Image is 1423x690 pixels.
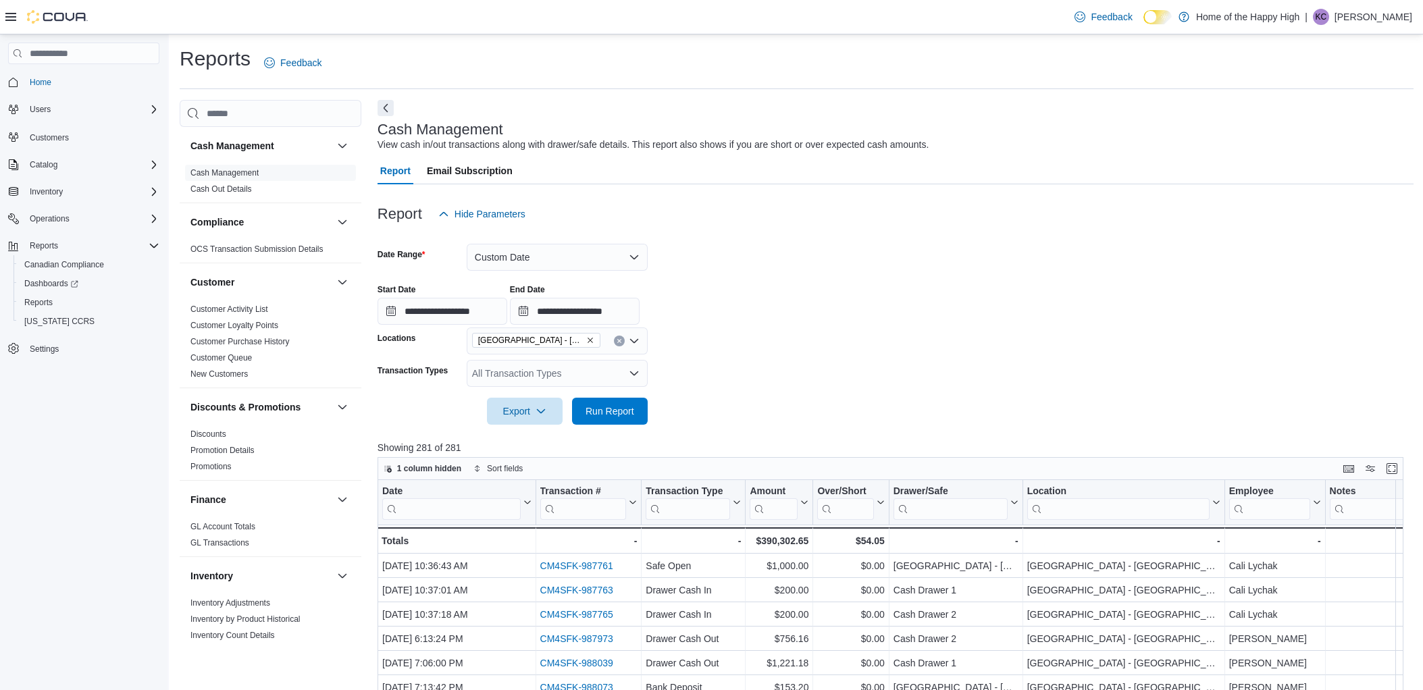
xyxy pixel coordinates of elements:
[24,130,74,146] a: Customers
[468,460,528,477] button: Sort fields
[817,582,884,598] div: $0.00
[190,461,232,472] span: Promotions
[27,10,88,24] img: Cova
[646,485,730,520] div: Transaction Type
[24,238,159,254] span: Reports
[1027,606,1220,622] div: [GEOGRAPHIC_DATA] - [GEOGRAPHIC_DATA] - Fire & Flower
[24,128,159,145] span: Customers
[382,485,521,520] div: Date
[382,631,532,647] div: [DATE] 6:13:24 PM
[427,157,513,184] span: Email Subscription
[378,365,448,376] label: Transaction Types
[1069,3,1137,30] a: Feedback
[1027,533,1220,549] div: -
[30,240,58,251] span: Reports
[190,400,301,414] h3: Discounts & Promotions
[750,533,808,549] div: $390,302.65
[817,606,884,622] div: $0.00
[894,582,1018,598] div: Cash Drawer 1
[259,49,327,76] a: Feedback
[894,631,1018,647] div: Cash Drawer 2
[19,275,159,292] span: Dashboards
[190,614,301,624] a: Inventory by Product Historical
[190,352,252,363] span: Customer Queue
[1229,558,1321,574] div: Cali Lychak
[380,157,411,184] span: Report
[19,275,84,292] a: Dashboards
[30,159,57,170] span: Catalog
[190,336,290,347] span: Customer Purchase History
[30,132,69,143] span: Customers
[382,582,532,598] div: [DATE] 10:37:01 AM
[14,293,165,312] button: Reports
[24,101,56,117] button: Users
[646,485,730,498] div: Transaction Type
[1341,460,1357,477] button: Keyboard shortcuts
[190,631,275,640] a: Inventory Count Details
[3,236,165,255] button: Reports
[190,244,324,255] span: OCS Transaction Submission Details
[190,184,252,194] span: Cash Out Details
[19,313,159,329] span: Washington CCRS
[378,100,394,116] button: Next
[894,485,1018,520] button: Drawer/Safe
[382,558,532,574] div: [DATE] 10:36:43 AM
[540,658,613,668] a: CM4SFK-988039
[510,284,545,295] label: End Date
[1143,10,1172,24] input: Dark Mode
[397,463,461,474] span: 1 column hidden
[190,304,268,314] a: Customer Activity List
[495,398,554,425] span: Export
[894,485,1008,520] div: Drawer/Safe
[24,211,75,227] button: Operations
[540,633,613,644] a: CM4SFK-987973
[894,606,1018,622] div: Cash Drawer 2
[750,485,798,498] div: Amount
[817,485,873,498] div: Over/Short
[1228,533,1320,549] div: -
[190,429,226,439] a: Discounts
[190,320,278,331] span: Customer Loyalty Points
[1027,558,1220,574] div: [GEOGRAPHIC_DATA] - [GEOGRAPHIC_DATA] - Fire & Flower
[378,122,503,138] h3: Cash Management
[646,558,741,574] div: Safe Open
[629,336,640,346] button: Open list of options
[180,519,361,556] div: Finance
[24,74,159,90] span: Home
[190,168,259,178] a: Cash Management
[1027,631,1220,647] div: [GEOGRAPHIC_DATA] - [GEOGRAPHIC_DATA] - Fire & Flower
[1362,460,1378,477] button: Display options
[334,274,351,290] button: Customer
[487,398,563,425] button: Export
[1027,485,1209,498] div: Location
[14,312,165,331] button: [US_STATE] CCRS
[894,655,1018,671] div: Cash Drawer 1
[540,533,637,549] div: -
[190,445,255,456] span: Promotion Details
[382,485,521,498] div: Date
[646,631,741,647] div: Drawer Cash Out
[1027,485,1209,520] div: Location
[190,275,234,289] h3: Customer
[24,184,68,200] button: Inventory
[540,585,613,595] a: CM4SFK-987763
[817,533,884,549] div: $54.05
[378,138,929,152] div: View cash in/out transactions along with drawer/safe details. This report also shows if you are s...
[750,485,798,520] div: Amount
[190,337,290,346] a: Customer Purchase History
[190,369,248,379] span: New Customers
[19,294,159,311] span: Reports
[190,462,232,471] a: Promotions
[646,582,741,598] div: Drawer Cash In
[894,485,1008,498] div: Drawer/Safe
[190,446,255,455] a: Promotion Details
[540,560,613,571] a: CM4SFK-987761
[1384,460,1400,477] button: Enter fullscreen
[817,558,884,574] div: $0.00
[817,631,884,647] div: $0.00
[3,339,165,359] button: Settings
[190,493,332,506] button: Finance
[1229,582,1321,598] div: Cali Lychak
[1091,10,1132,24] span: Feedback
[14,274,165,293] a: Dashboards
